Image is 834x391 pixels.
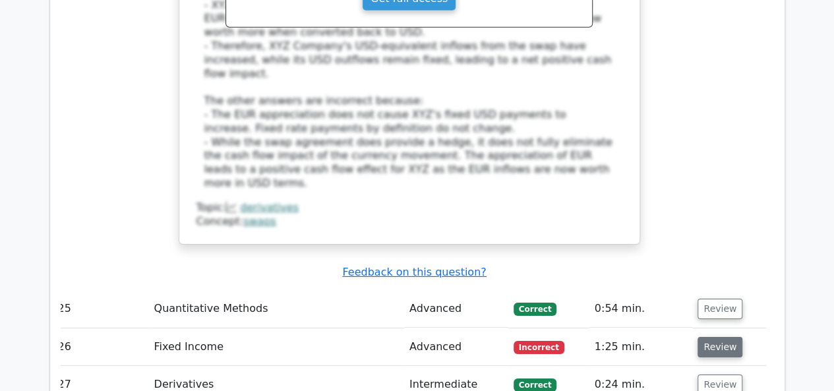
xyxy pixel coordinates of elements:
td: 25 [53,290,149,328]
button: Review [698,299,742,319]
a: derivatives [240,201,299,214]
td: 0:54 min. [589,290,693,328]
div: Concept: [196,215,622,229]
td: Fixed Income [149,328,404,366]
td: 1:25 min. [589,328,693,366]
a: Feedback on this question? [342,266,486,278]
button: Review [698,337,742,357]
td: Quantitative Methods [149,290,404,328]
td: 26 [53,328,149,366]
td: Advanced [404,290,508,328]
td: Advanced [404,328,508,366]
div: Topic: [196,201,622,215]
a: swaps [243,215,276,227]
span: Incorrect [514,341,564,354]
span: Correct [514,303,556,316]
